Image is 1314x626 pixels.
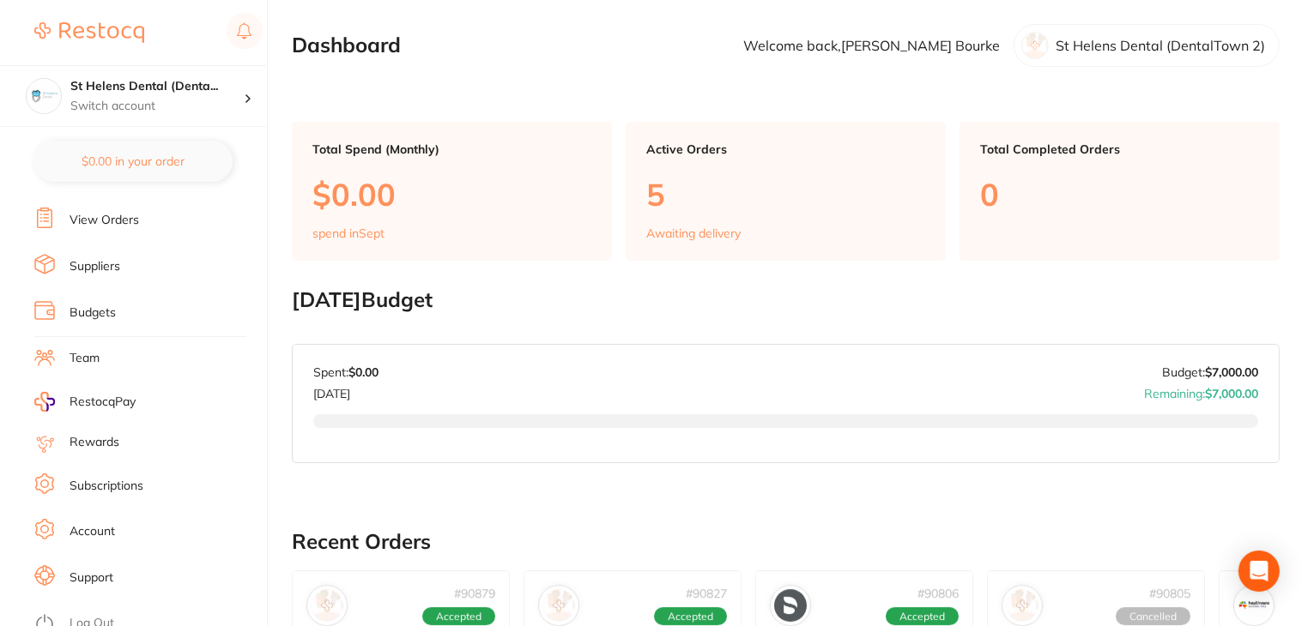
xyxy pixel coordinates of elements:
p: $0.00 [312,177,591,212]
a: Team [70,350,100,367]
p: spend in Sept [312,226,385,240]
strong: $7,000.00 [1205,386,1258,401]
strong: $7,000.00 [1205,364,1258,380]
button: $0.00 in your order [34,141,233,182]
img: RestocqPay [34,392,55,412]
span: Accepted [422,607,495,626]
p: Active Orders [646,142,925,156]
p: [DATE] [313,380,378,400]
a: Support [70,569,113,587]
h2: [DATE] Budget [292,288,1280,312]
a: Suppliers [70,258,120,275]
img: Healthware Australia Ridley [1238,589,1270,622]
img: Henry Schein Halas [542,589,575,622]
img: Adam Dental [1006,589,1038,622]
h2: Recent Orders [292,530,1280,554]
img: Dentsply Sirona [774,589,807,622]
span: RestocqPay [70,394,136,411]
a: Subscriptions [70,478,143,495]
p: Total Completed Orders [980,142,1259,156]
a: Budgets [70,304,116,322]
a: Total Completed Orders0 [960,122,1280,261]
img: Restocq Logo [34,22,144,43]
a: Active Orders5Awaiting delivery [626,122,946,261]
p: # 90879 [454,587,495,600]
a: Rewards [70,434,119,451]
a: Restocq Logo [34,13,144,52]
a: Account [70,523,115,540]
h4: St Helens Dental (DentalTown 2) [70,78,244,95]
a: View Orders [70,212,139,229]
p: 0 [980,177,1259,212]
p: # 90827 [686,587,727,600]
h2: Dashboard [292,33,401,57]
p: Budget: [1162,365,1258,379]
span: Accepted [654,607,727,626]
a: RestocqPay [34,392,136,412]
p: Switch account [70,98,244,115]
img: Adam Dental [311,589,343,622]
span: Cancelled [1116,607,1190,626]
p: Awaiting delivery [646,226,741,240]
p: Spent: [313,365,378,379]
div: Open Intercom Messenger [1238,551,1280,592]
p: Remaining: [1144,380,1258,400]
a: Total Spend (Monthly)$0.00spend inSept [292,122,612,261]
p: # 90806 [917,587,959,600]
strong: $0.00 [348,364,378,380]
span: Accepted [886,607,959,626]
p: 5 [646,177,925,212]
p: St Helens Dental (DentalTown 2) [1056,38,1265,53]
p: Total Spend (Monthly) [312,142,591,156]
p: # 90805 [1149,587,1190,600]
img: St Helens Dental (DentalTown 2) [27,79,61,113]
p: Welcome back, [PERSON_NAME] Bourke [743,38,1000,53]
